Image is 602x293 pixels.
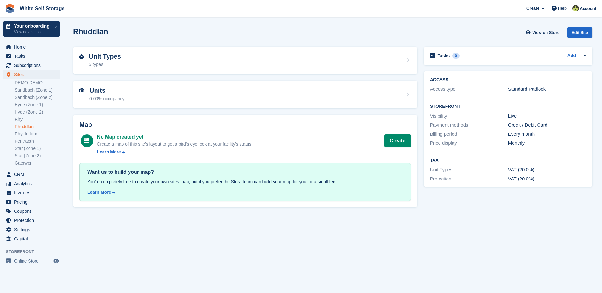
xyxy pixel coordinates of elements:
span: Create [526,5,539,11]
span: Capital [14,234,52,243]
p: Your onboarding [14,24,52,28]
div: Visibility [430,113,508,120]
a: menu [3,170,60,179]
img: Jay White [572,5,579,11]
div: Access type [430,86,508,93]
a: Rhyl [15,116,60,122]
span: View on Store [532,29,559,36]
a: menu [3,179,60,188]
div: Live [508,113,586,120]
div: 0 [452,53,460,59]
div: Payment methods [430,121,508,129]
img: unit-type-icn-2b2737a686de81e16bb02015468b77c625bbabd49415b5ef34ead5e3b44a266d.svg [79,54,84,59]
a: Edit Site [567,27,592,40]
h2: ACCESS [430,77,586,82]
a: menu [3,52,60,61]
a: Add [567,52,576,60]
a: Star (Zone 1) [15,146,60,152]
div: Create a map of this site's layout to get a bird's eye look at your facility's status. [97,141,252,147]
p: View next steps [14,29,52,35]
div: VAT (20.0%) [508,166,586,173]
a: Sandbach (Zone 2) [15,94,60,101]
span: Settings [14,225,52,234]
a: Units 0.00% occupancy [73,81,417,108]
a: Pentraeth [15,138,60,144]
span: Home [14,42,52,51]
a: Rhyl Indoor [15,131,60,137]
span: Help [558,5,567,11]
a: Unit Types 5 types [73,47,417,75]
h2: Rhuddlan [73,27,108,36]
a: Your onboarding View next steps [3,21,60,37]
span: Analytics [14,179,52,188]
a: menu [3,234,60,243]
div: Every month [508,131,586,138]
div: No Map created yet [97,133,252,141]
a: menu [3,61,60,70]
a: Sandbach (Zone 1) [15,87,60,93]
h2: Map [79,121,411,128]
a: menu [3,70,60,79]
div: Billing period [430,131,508,138]
div: Price display [430,140,508,147]
img: unit-icn-7be61d7bf1b0ce9d3e12c5938cc71ed9869f7b940bace4675aadf7bd6d80202e.svg [79,88,84,93]
a: menu [3,225,60,234]
div: Credit / Debit Card [508,121,586,129]
button: Create [384,134,411,147]
span: Protection [14,216,52,225]
span: Coupons [14,207,52,216]
a: menu [3,216,60,225]
div: Unit Types [430,166,508,173]
span: Subscriptions [14,61,52,70]
a: menu [3,198,60,206]
img: map-icn-white-8b231986280072e83805622d3debb4903e2986e43859118e7b4002611c8ef794.svg [84,138,89,143]
h2: Units [89,87,125,94]
a: Rhuddlan [15,124,60,130]
div: Protection [430,175,508,183]
div: Monthly [508,140,586,147]
div: Want us to build your map? [87,168,403,176]
h2: Unit Types [89,53,121,60]
a: menu [3,188,60,197]
img: stora-icon-8386f47178a22dfd0bd8f6a31ec36ba5ce8667c1dd55bd0f319d3a0aa187defe.svg [5,4,15,13]
a: Hyde (Zone 1) [15,102,60,108]
span: CRM [14,170,52,179]
span: Pricing [14,198,52,206]
div: You're completely free to create your own sites map, but if you prefer the Stora team can build y... [87,179,403,185]
span: Account [580,5,596,12]
span: Invoices [14,188,52,197]
a: White Self Storage [17,3,67,14]
span: Storefront [6,249,63,255]
div: 0.00% occupancy [89,95,125,102]
a: Learn More [87,189,403,196]
div: Standard Padlock [508,86,586,93]
div: Learn More [97,149,121,155]
h2: Storefront [430,104,586,109]
a: View on Store [525,27,562,38]
a: Learn More [97,149,252,155]
span: Sites [14,70,52,79]
div: 5 types [89,61,121,68]
div: Edit Site [567,27,592,38]
h2: Tax [430,158,586,163]
div: Learn More [87,189,111,196]
a: menu [3,257,60,265]
span: Online Store [14,257,52,265]
span: Tasks [14,52,52,61]
a: Hyde (Zone 2) [15,109,60,115]
div: VAT (20.0%) [508,175,586,183]
a: Preview store [52,257,60,265]
a: menu [3,42,60,51]
a: Gaerwen [15,160,60,166]
a: DEMO DEMO [15,80,60,86]
a: Star (Zone 2) [15,153,60,159]
h2: Tasks [438,53,450,59]
a: menu [3,207,60,216]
